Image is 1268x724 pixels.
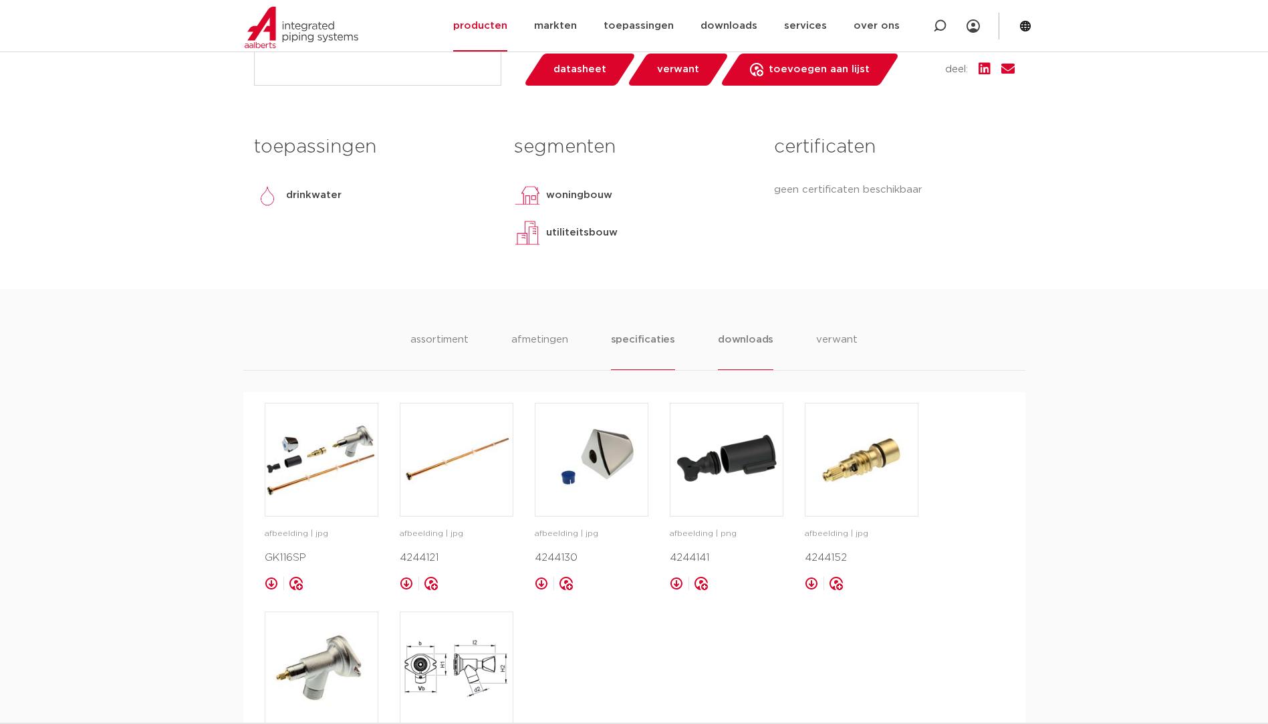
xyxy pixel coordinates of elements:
[546,187,612,203] p: woningbouw
[511,332,568,370] li: afmetingen
[718,332,773,370] li: downloads
[514,134,754,161] h3: segmenten
[400,403,513,516] img: image for 4244121
[805,403,918,516] img: image for 4244152
[265,403,378,516] img: image for GK116SP
[816,332,858,370] li: verwant
[805,403,918,517] a: image for 4244152
[523,54,636,86] a: datasheet
[400,550,513,566] p: 4244121
[670,403,783,517] a: image for 4244141
[611,332,675,370] li: specificaties
[805,550,918,566] p: 4244152
[670,527,783,541] p: afbeelding | png
[514,219,541,246] img: utiliteitsbouw
[535,527,648,541] p: afbeelding | jpg
[265,527,378,541] p: afbeelding | jpg
[400,403,513,517] a: image for 4244121
[626,54,729,86] a: verwant
[514,182,541,209] img: woningbouw
[254,134,494,161] h3: toepassingen
[286,187,342,203] p: drinkwater
[535,550,648,566] p: 4244130
[535,403,648,517] a: image for 4244130
[945,62,968,78] span: deel:
[400,527,513,541] p: afbeelding | jpg
[769,59,870,80] span: toevoegen aan lijst
[553,59,606,80] span: datasheet
[657,59,699,80] span: verwant
[265,550,378,566] p: GK116SP
[805,527,918,541] p: afbeelding | jpg
[535,403,648,516] img: image for 4244130
[670,550,783,566] p: 4244141
[410,332,469,370] li: assortiment
[774,134,1014,161] h3: certificaten
[546,225,618,241] p: utiliteitsbouw
[254,182,281,209] img: drinkwater
[774,182,1014,198] p: geen certificaten beschikbaar
[670,403,783,516] img: image for 4244141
